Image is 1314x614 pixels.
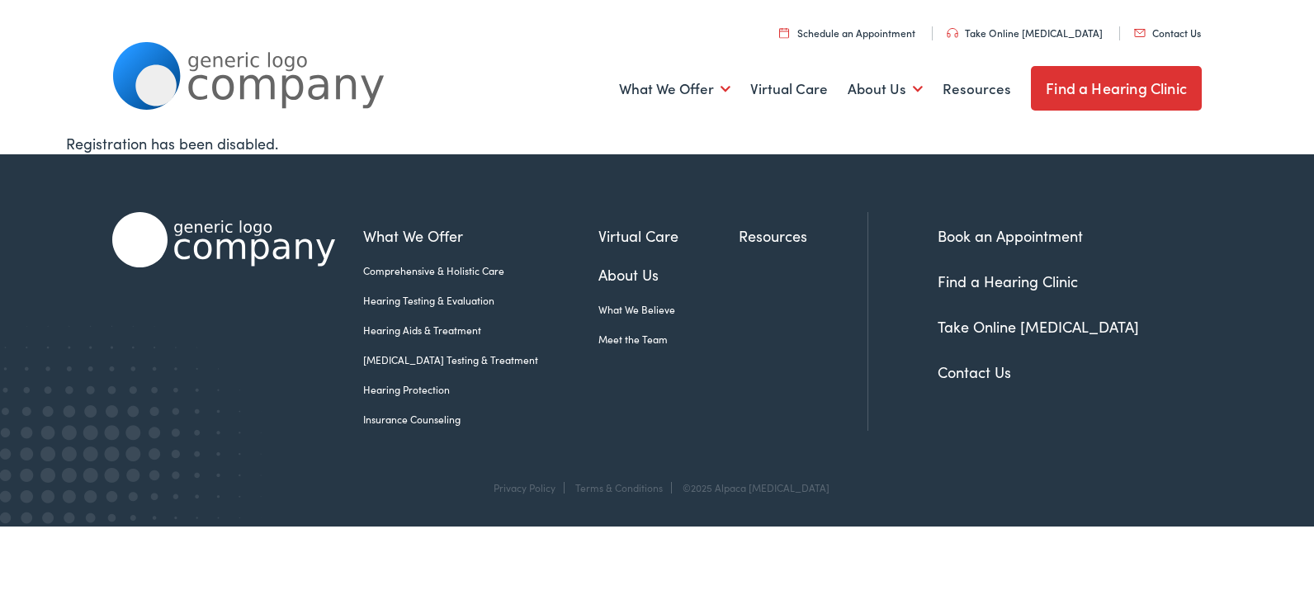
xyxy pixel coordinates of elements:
[848,59,923,120] a: About Us
[947,26,1103,40] a: Take Online [MEDICAL_DATA]
[938,225,1083,246] a: Book an Appointment
[739,224,867,247] a: Resources
[575,480,663,494] a: Terms & Conditions
[363,323,598,338] a: Hearing Aids & Treatment
[619,59,730,120] a: What We Offer
[938,361,1011,382] a: Contact Us
[112,212,335,267] img: Alpaca Audiology
[674,482,830,494] div: ©2025 Alpaca [MEDICAL_DATA]
[779,27,789,38] img: utility icon
[598,224,739,247] a: Virtual Care
[363,293,598,308] a: Hearing Testing & Evaluation
[943,59,1011,120] a: Resources
[1134,26,1201,40] a: Contact Us
[598,332,739,347] a: Meet the Team
[598,302,739,317] a: What We Believe
[363,263,598,278] a: Comprehensive & Holistic Care
[779,26,915,40] a: Schedule an Appointment
[1031,66,1202,111] a: Find a Hearing Clinic
[938,271,1078,291] a: Find a Hearing Clinic
[363,412,598,427] a: Insurance Counseling
[938,316,1139,337] a: Take Online [MEDICAL_DATA]
[363,352,598,367] a: [MEDICAL_DATA] Testing & Treatment
[947,28,958,38] img: utility icon
[66,132,1249,154] div: Registration has been disabled.
[750,59,828,120] a: Virtual Care
[363,224,598,247] a: What We Offer
[494,480,555,494] a: Privacy Policy
[598,263,739,286] a: About Us
[363,382,598,397] a: Hearing Protection
[1134,29,1146,37] img: utility icon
